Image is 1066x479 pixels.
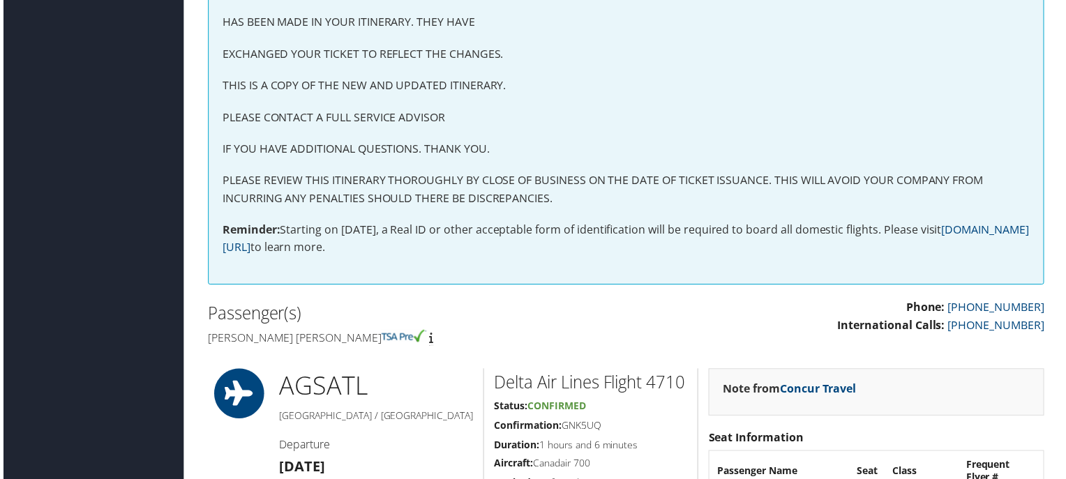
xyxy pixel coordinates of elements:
h2: Passenger(s) [206,303,616,327]
p: PLEASE REVIEW THIS ITINERARY THOROUGHLY BY CLOSE OF BUSINESS ON THE DATE OF TICKET ISSUANCE. THIS... [220,173,1033,208]
h4: Departure [278,439,472,455]
h1: AGS ATL [278,371,472,406]
strong: Phone: [908,301,947,317]
strong: Duration: [494,441,539,454]
p: Starting on [DATE], a Real ID or other acceptable form of identification will be required to boar... [220,222,1033,258]
a: [DOMAIN_NAME][URL] [220,223,1032,257]
p: IF YOU HAVE ADDITIONAL QUESTIONS. THANK YOU. [220,142,1033,160]
p: EXCHANGED YOUR TICKET TO REFLECT THE CHANGES. [220,46,1033,64]
h5: GNK5UQ [494,421,688,435]
h5: 1 hours and 6 minutes [494,441,688,455]
a: Concur Travel [781,383,858,399]
strong: Note from [724,383,858,399]
h5: [GEOGRAPHIC_DATA] / [GEOGRAPHIC_DATA] [278,411,472,425]
img: tsa-precheck.png [380,332,426,344]
strong: International Calls: [839,319,947,335]
strong: Seat Information [710,432,805,448]
h4: [PERSON_NAME] [PERSON_NAME] [206,332,616,347]
strong: Status: [494,402,527,415]
p: HAS BEEN MADE IN YOUR ITINERARY. THEY HAVE [220,14,1033,32]
h2: Delta Air Lines Flight 4710 [494,373,688,397]
strong: Reminder: [220,223,278,238]
span: Confirmed [527,402,586,415]
a: [PHONE_NUMBER] [950,301,1047,317]
a: [PHONE_NUMBER] [950,319,1047,335]
strong: Confirmation: [494,421,562,434]
h5: Canadair 700 [494,459,688,473]
p: THIS IS A COPY OF THE NEW AND UPDATED ITINERARY. [220,77,1033,96]
strong: [DATE] [278,460,324,479]
p: PLEASE CONTACT A FULL SERVICE ADVISOR [220,109,1033,128]
strong: Aircraft: [494,459,533,473]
